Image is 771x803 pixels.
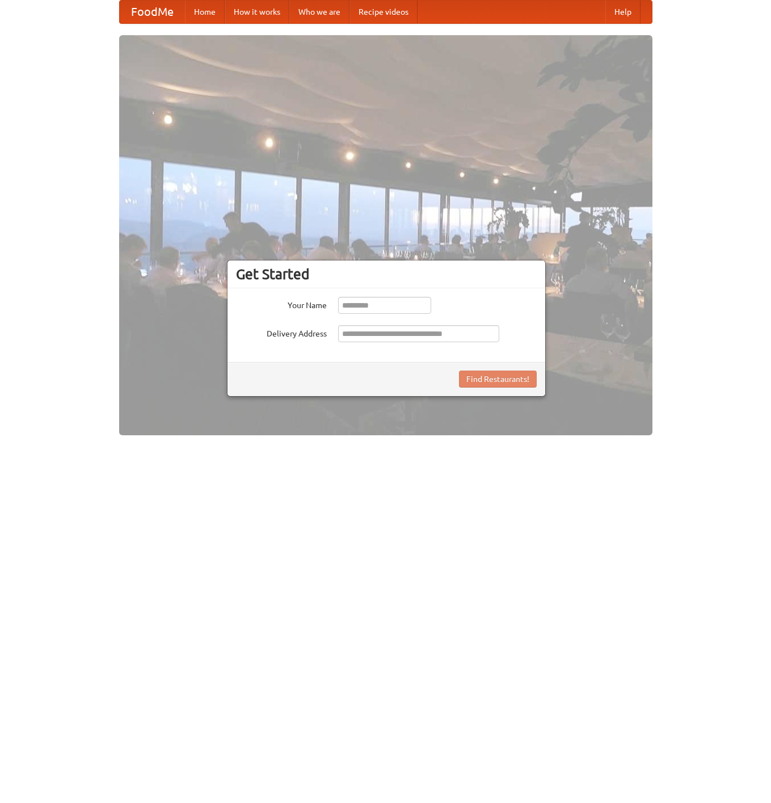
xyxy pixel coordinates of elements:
[349,1,418,23] a: Recipe videos
[459,371,537,388] button: Find Restaurants!
[289,1,349,23] a: Who we are
[236,325,327,339] label: Delivery Address
[225,1,289,23] a: How it works
[236,297,327,311] label: Your Name
[185,1,225,23] a: Home
[236,266,537,283] h3: Get Started
[605,1,641,23] a: Help
[120,1,185,23] a: FoodMe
